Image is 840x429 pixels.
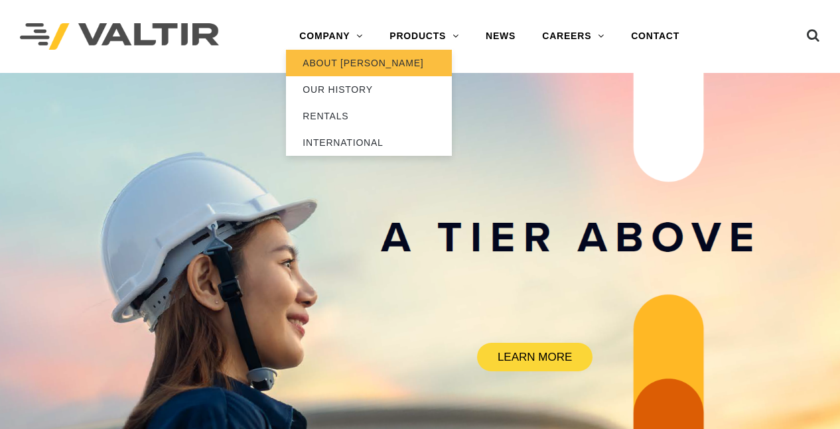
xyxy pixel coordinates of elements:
a: NEWS [472,23,529,50]
a: CAREERS [529,23,618,50]
a: OUR HISTORY [286,76,452,103]
a: CONTACT [618,23,693,50]
a: ABOUT [PERSON_NAME] [286,50,452,76]
a: RENTALS [286,103,452,129]
a: LEARN MORE [477,343,592,371]
img: Valtir [20,23,219,50]
a: COMPANY [286,23,376,50]
a: PRODUCTS [376,23,472,50]
a: INTERNATIONAL [286,129,452,156]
